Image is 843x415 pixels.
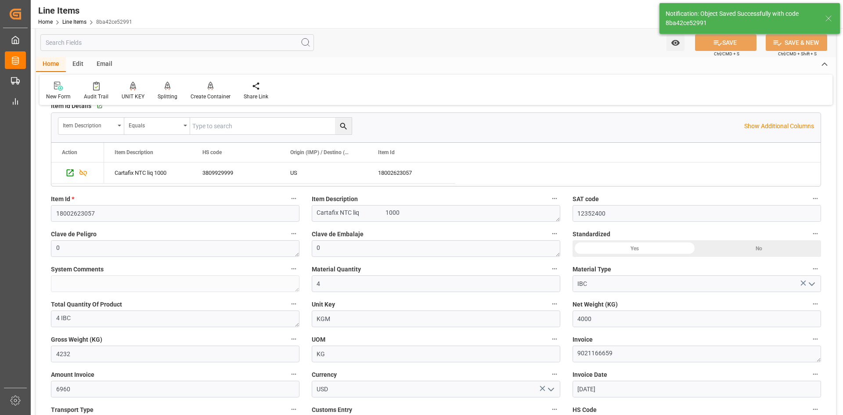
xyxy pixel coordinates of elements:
[58,118,124,134] button: open menu
[158,93,177,101] div: Splitting
[714,51,739,57] span: Ctrl/CMD + S
[312,205,560,222] textarea: Cartafix NTC liq 1000
[36,57,66,72] div: Home
[122,93,144,101] div: UNIT KEY
[335,118,352,134] button: search button
[192,162,280,183] div: 3809929999
[104,162,455,184] div: Press SPACE to select this row.
[666,34,684,51] button: open menu
[367,162,455,183] div: 18002623057
[810,228,821,239] button: Standardized
[38,19,53,25] a: Home
[124,118,190,134] button: open menu
[766,34,827,51] button: SAVE & NEW
[312,405,352,415] span: Customs Entry
[810,404,821,415] button: HS Code
[244,93,268,101] div: Share Link
[51,335,102,344] span: Gross Weight (KG)
[549,228,560,239] button: Clave de Embalaje
[312,370,337,379] span: Currency
[46,93,71,101] div: New Form
[63,119,115,130] div: Item Description
[51,300,122,309] span: Total Quantity Of Product
[573,405,597,415] span: HS Code
[288,263,299,274] button: System Comments
[573,346,821,362] textarea: 9021166659
[51,195,74,204] span: Item Id
[549,193,560,204] button: Item Description
[104,162,192,183] div: Cartafix NTC liq 1000
[62,149,77,155] div: Action
[549,333,560,345] button: UOM
[51,240,299,257] textarea: 0
[549,404,560,415] button: Customs Entry
[288,333,299,345] button: Gross Weight (KG)
[573,230,610,239] span: Standardized
[288,368,299,380] button: Amount Invoice
[312,230,364,239] span: Clave de Embalaje
[573,335,593,344] span: Invoice
[40,34,314,51] input: Search Fields
[190,118,352,134] input: Type to search
[549,368,560,380] button: Currency
[573,265,611,274] span: Material Type
[666,9,817,28] div: Notification: Object Saved Successfully with code 8ba42ce52991
[288,298,299,310] button: Total Quantity Of Product
[51,310,299,327] textarea: 4 IBC
[810,263,821,274] button: Material Type
[51,162,104,184] div: Press SPACE to select this row.
[573,240,697,257] div: Yes
[573,370,607,379] span: Invoice Date
[573,195,599,204] span: SAT code
[810,368,821,380] button: Invoice Date
[744,122,814,131] p: Show Additional Columns
[544,383,557,396] button: open menu
[129,119,180,130] div: Equals
[90,57,119,72] div: Email
[51,230,97,239] span: Clave de Peligro
[378,149,395,155] span: Item Id
[62,19,86,25] a: Line Items
[51,101,91,111] span: Item Id Details
[778,51,817,57] span: Ctrl/CMD + Shift + S
[38,4,132,17] div: Line Items
[191,93,231,101] div: Create Container
[115,149,153,155] span: Item Description
[573,300,618,309] span: Net Weight (KG)
[288,404,299,415] button: Transport Type
[810,193,821,204] button: SAT code
[312,335,325,344] span: UOM
[84,93,108,101] div: Audit Trail
[549,298,560,310] button: Unit Key
[290,149,349,155] span: Origin (IMP) / Destino (EXPO)
[697,240,821,257] div: No
[51,405,94,415] span: Transport Type
[312,265,361,274] span: Material Quantity
[288,228,299,239] button: Clave de Peligro
[66,57,90,72] div: Edit
[51,265,104,274] span: System Comments
[51,370,94,379] span: Amount Invoice
[810,298,821,310] button: Net Weight (KG)
[695,34,757,51] button: SAVE
[312,195,358,204] span: Item Description
[549,263,560,274] button: Material Quantity
[312,300,335,309] span: Unit Key
[280,162,367,183] div: US
[804,277,818,291] button: open menu
[202,149,222,155] span: HS code
[573,381,821,397] input: DD.MM.YYYY
[810,333,821,345] button: Invoice
[288,193,299,204] button: Item Id *
[312,240,560,257] textarea: 0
